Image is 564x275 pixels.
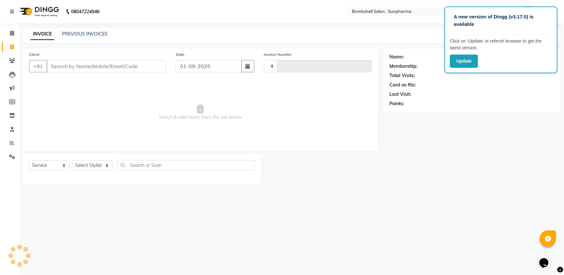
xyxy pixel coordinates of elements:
[117,160,255,170] input: Search or Scan
[389,72,415,79] div: Total Visits:
[450,55,478,68] button: Update
[389,91,411,98] div: Last Visit:
[389,54,404,60] div: Name:
[389,63,418,70] div: Membership:
[450,38,552,51] p: Click on ‘Update’ or refersh browser to get the latest version.
[29,60,47,72] button: +91
[389,100,404,107] div: Points:
[176,52,185,57] label: Date
[454,13,548,28] p: A new version of Dingg (v3.17.0) is available
[523,6,534,17] img: Admin
[62,31,108,37] a: PREVIOUS INVOICES
[71,3,100,21] b: 08047224946
[47,60,166,72] input: Search by Name/Mobile/Email/Code
[29,80,372,145] span: Select & add items from the list below
[29,52,39,57] label: Client
[264,52,292,57] label: Invoice Number
[16,3,61,21] img: logo
[30,28,54,40] a: INVOICE
[537,249,558,269] iframe: chat widget
[389,82,416,88] div: Card on file:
